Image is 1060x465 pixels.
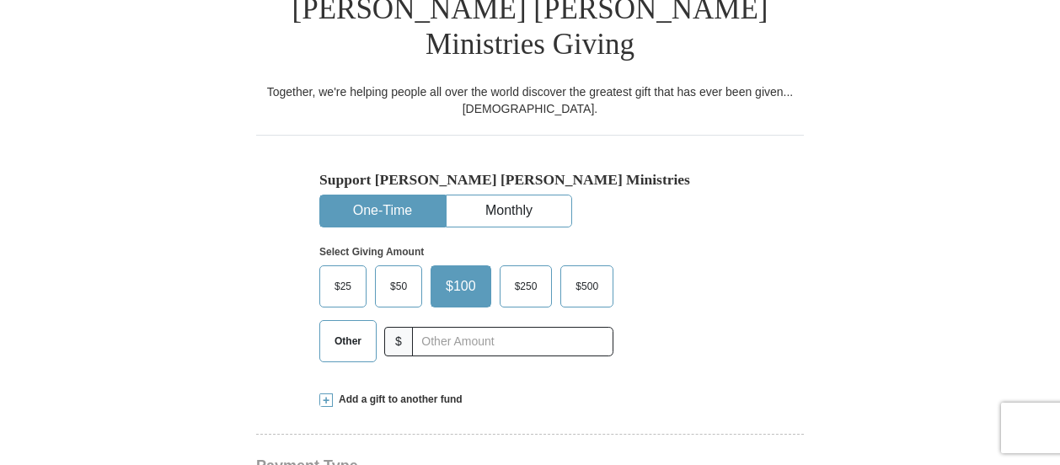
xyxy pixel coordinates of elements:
button: One-Time [320,195,445,227]
span: Add a gift to another fund [333,393,463,407]
span: $50 [382,274,415,299]
strong: Select Giving Amount [319,246,424,258]
h5: Support [PERSON_NAME] [PERSON_NAME] Ministries [319,171,741,189]
div: Together, we're helping people all over the world discover the greatest gift that has ever been g... [256,83,804,117]
button: Monthly [447,195,571,227]
span: $25 [326,274,360,299]
input: Other Amount [412,327,613,356]
span: $100 [437,274,484,299]
span: Other [326,329,370,354]
span: $500 [567,274,607,299]
span: $250 [506,274,546,299]
span: $ [384,327,413,356]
